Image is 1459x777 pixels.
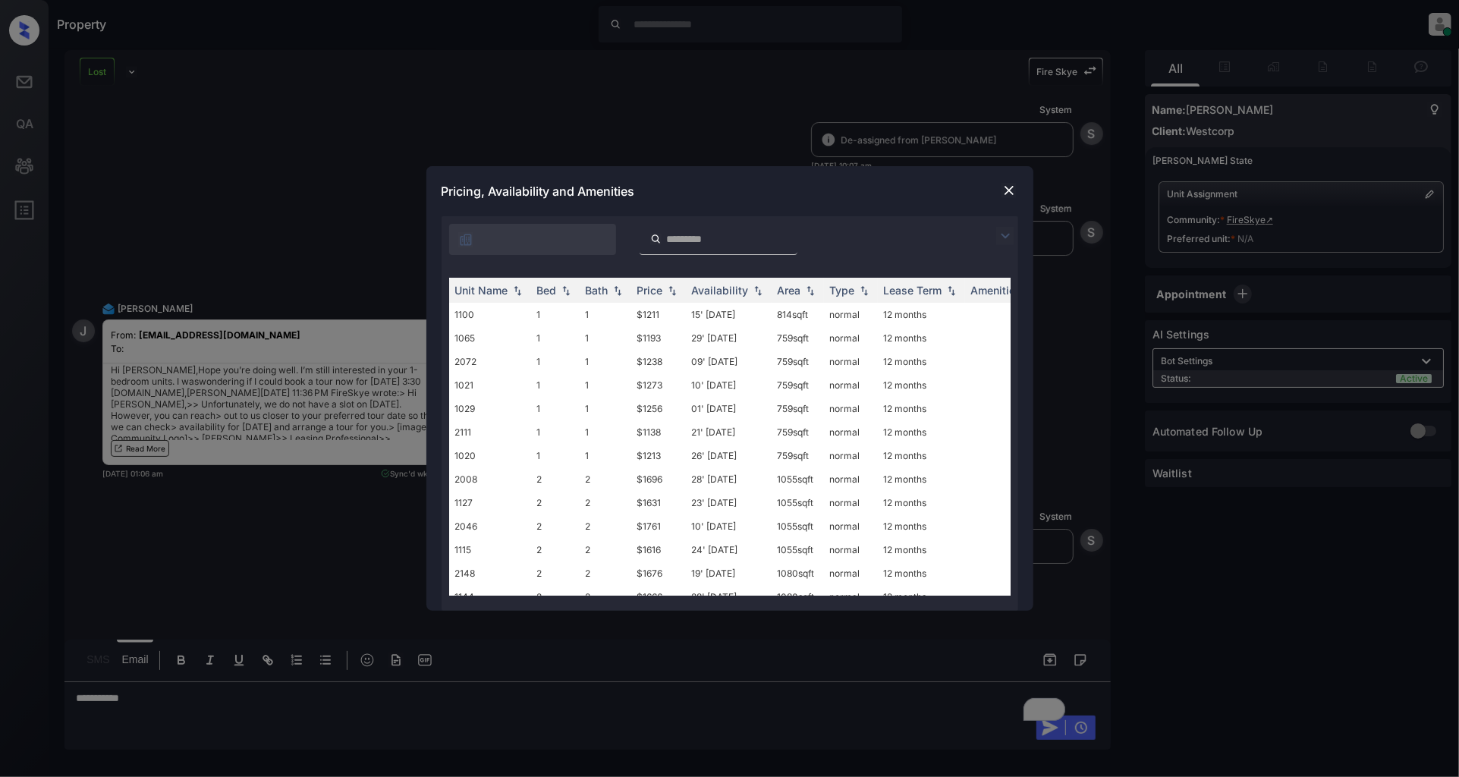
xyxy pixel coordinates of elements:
[824,397,878,420] td: normal
[772,373,824,397] td: 759 sqft
[531,491,580,514] td: 2
[686,397,772,420] td: 01' [DATE]
[580,397,631,420] td: 1
[692,284,749,297] div: Availability
[686,444,772,467] td: 26' [DATE]
[772,397,824,420] td: 759 sqft
[610,285,625,296] img: sorting
[824,562,878,585] td: normal
[944,285,959,296] img: sorting
[510,285,525,296] img: sorting
[455,284,508,297] div: Unit Name
[686,585,772,609] td: 28' [DATE]
[449,562,531,585] td: 2148
[824,420,878,444] td: normal
[531,444,580,467] td: 1
[686,350,772,373] td: 09' [DATE]
[449,444,531,467] td: 1020
[631,585,686,609] td: $1666
[824,514,878,538] td: normal
[631,491,686,514] td: $1631
[531,420,580,444] td: 1
[686,562,772,585] td: 19' [DATE]
[580,350,631,373] td: 1
[631,303,686,326] td: $1211
[531,303,580,326] td: 1
[878,585,965,609] td: 12 months
[878,491,965,514] td: 12 months
[824,538,878,562] td: normal
[778,284,801,297] div: Area
[449,514,531,538] td: 2046
[772,467,824,491] td: 1055 sqft
[857,285,872,296] img: sorting
[458,232,473,247] img: icon-zuma
[449,326,531,350] td: 1065
[878,467,965,491] td: 12 months
[824,303,878,326] td: normal
[531,562,580,585] td: 2
[686,303,772,326] td: 15' [DATE]
[449,303,531,326] td: 1100
[631,467,686,491] td: $1696
[631,350,686,373] td: $1238
[580,444,631,467] td: 1
[824,326,878,350] td: normal
[686,420,772,444] td: 21' [DATE]
[878,397,965,420] td: 12 months
[531,538,580,562] td: 2
[580,562,631,585] td: 2
[449,420,531,444] td: 2111
[650,232,662,246] img: icon-zuma
[580,303,631,326] td: 1
[878,444,965,467] td: 12 months
[580,585,631,609] td: 2
[878,562,965,585] td: 12 months
[631,444,686,467] td: $1213
[686,514,772,538] td: 10' [DATE]
[772,303,824,326] td: 814 sqft
[637,284,663,297] div: Price
[558,285,574,296] img: sorting
[772,491,824,514] td: 1055 sqft
[996,227,1014,245] img: icon-zuma
[631,373,686,397] td: $1273
[631,420,686,444] td: $1138
[824,491,878,514] td: normal
[580,420,631,444] td: 1
[631,397,686,420] td: $1256
[686,467,772,491] td: 28' [DATE]
[830,284,855,297] div: Type
[531,326,580,350] td: 1
[824,444,878,467] td: normal
[772,514,824,538] td: 1055 sqft
[1001,183,1017,198] img: close
[878,303,965,326] td: 12 months
[580,467,631,491] td: 2
[824,585,878,609] td: normal
[531,467,580,491] td: 2
[772,350,824,373] td: 759 sqft
[449,491,531,514] td: 1127
[750,285,766,296] img: sorting
[772,326,824,350] td: 759 sqft
[824,467,878,491] td: normal
[772,585,824,609] td: 1080 sqft
[631,326,686,350] td: $1193
[686,538,772,562] td: 24' [DATE]
[580,491,631,514] td: 2
[531,373,580,397] td: 1
[631,514,686,538] td: $1761
[878,514,965,538] td: 12 months
[449,467,531,491] td: 2008
[531,514,580,538] td: 2
[884,284,942,297] div: Lease Term
[772,420,824,444] td: 759 sqft
[686,491,772,514] td: 23' [DATE]
[824,373,878,397] td: normal
[971,284,1022,297] div: Amenities
[824,350,878,373] td: normal
[531,585,580,609] td: 2
[531,397,580,420] td: 1
[586,284,608,297] div: Bath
